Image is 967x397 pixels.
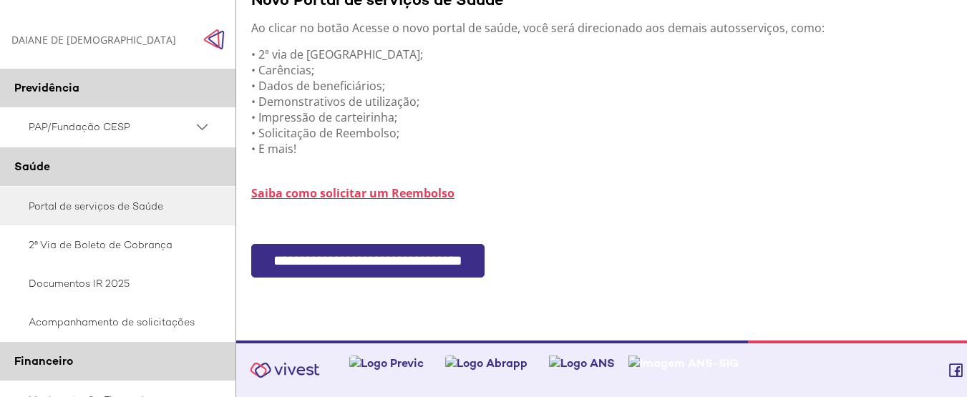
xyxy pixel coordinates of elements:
span: Click to close side navigation. [203,29,225,50]
footer: Vivest [236,340,967,397]
img: Logo Previc [349,356,424,371]
img: Logo ANS [549,356,615,371]
img: Vivest [242,354,328,386]
span: Saúde [14,159,50,174]
span: Previdência [14,80,79,95]
img: Logo Abrapp [445,356,528,371]
div: DAIANE DE [DEMOGRAPHIC_DATA] [11,33,176,46]
a: Saiba como solicitar um Reembolso [251,185,455,201]
span: Financeiro [14,353,73,368]
img: Fechar menu [203,29,225,50]
span: PAP/Fundação CESP [29,118,193,136]
img: Imagem ANS-SIG [628,356,739,371]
